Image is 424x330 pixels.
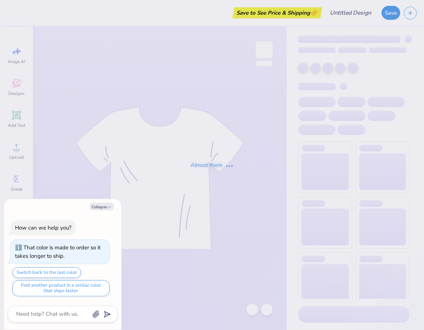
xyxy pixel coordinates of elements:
div: How can we help you? [15,224,71,231]
button: Collapse [89,203,114,210]
button: Switch back to the last color [12,267,81,278]
button: Find another product in a similar color that ships faster [12,280,110,296]
div: Almost there [191,161,234,169]
div: That color is made to order so it takes longer to ship. [15,244,100,260]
